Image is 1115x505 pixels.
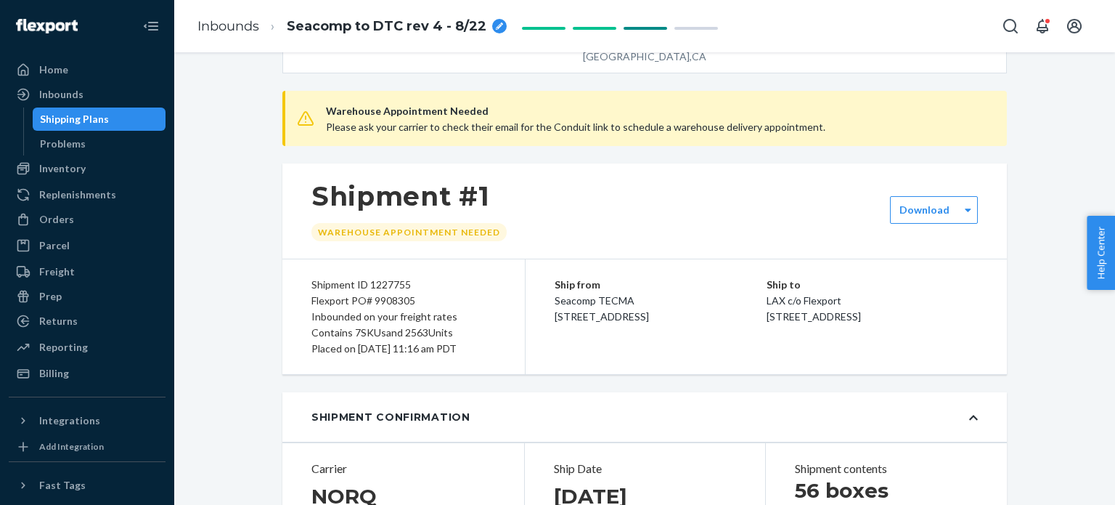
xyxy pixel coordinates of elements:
[39,314,78,328] div: Returns
[9,157,166,180] a: Inventory
[311,309,496,325] div: Inbounded on your freight rates
[899,203,949,217] label: Download
[9,83,166,106] a: Inbounds
[326,121,825,133] span: Please ask your carrier to check their email for the Conduit link to schedule a warehouse deliver...
[39,440,104,453] div: Add Integration
[554,461,737,477] p: Ship Date
[39,366,69,381] div: Billing
[186,5,518,48] ol: breadcrumbs
[9,58,166,81] a: Home
[33,132,166,155] a: Problems
[9,183,166,206] a: Replenishments
[311,293,496,309] div: Flexport PO# 9908305
[1028,12,1057,41] button: Open notifications
[39,161,86,176] div: Inventory
[9,362,166,385] a: Billing
[311,223,507,241] div: Warehouse Appointment Needed
[311,410,470,424] div: Shipment Confirmation
[326,102,989,120] span: Warehouse Appointment Needed
[9,474,166,497] button: Fast Tags
[767,293,979,309] p: LAX c/o Flexport
[136,12,166,41] button: Close Navigation
[40,137,86,151] div: Problems
[1087,216,1115,290] button: Help Center
[555,294,649,323] span: Seacomp TECMA [STREET_ADDRESS]
[311,341,496,357] div: Placed on [DATE] 11:16 am PDT
[767,310,861,323] span: [STREET_ADDRESS]
[996,12,1025,41] button: Open Search Box
[9,234,166,257] a: Parcel
[39,87,83,102] div: Inbounds
[39,187,116,202] div: Replenishments
[555,277,767,293] p: Ship from
[9,285,166,308] a: Prep
[9,310,166,333] a: Returns
[287,17,486,36] span: Seacomp to DTC rev 4 - 8/22
[311,325,496,341] div: Contains 7 SKUs and 2563 Units
[39,62,68,77] div: Home
[39,238,70,253] div: Parcel
[39,340,88,355] div: Reporting
[33,108,166,131] a: Shipping Plans
[795,461,978,477] p: Shipment contents
[39,212,74,227] div: Orders
[9,208,166,231] a: Orders
[39,478,86,493] div: Fast Tags
[795,477,978,504] h1: 56 boxes
[311,461,495,477] p: Carrier
[9,409,166,432] button: Integrations
[1060,12,1089,41] button: Open account menu
[9,438,166,456] a: Add Integration
[39,289,62,304] div: Prep
[9,260,166,283] a: Freight
[16,19,78,33] img: Flexport logo
[39,413,100,428] div: Integrations
[40,112,109,126] div: Shipping Plans
[39,264,75,279] div: Freight
[311,277,496,293] div: Shipment ID 1227755
[311,181,507,211] h1: Shipment #1
[767,277,979,293] p: Ship to
[197,18,259,34] a: Inbounds
[9,336,166,359] a: Reporting
[356,49,934,64] div: [GEOGRAPHIC_DATA] , CA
